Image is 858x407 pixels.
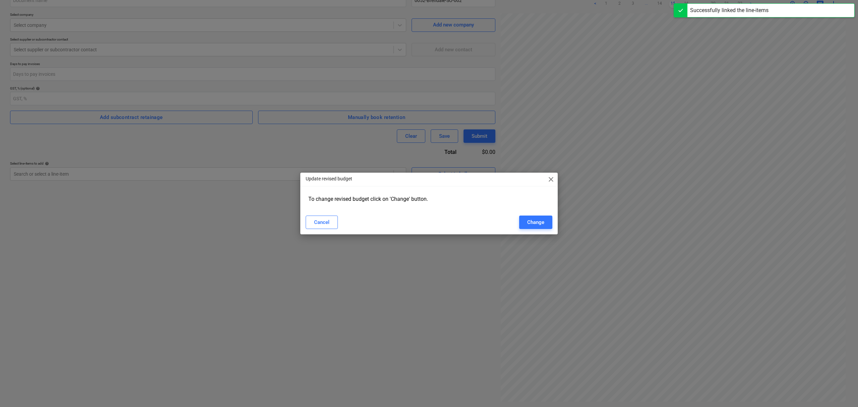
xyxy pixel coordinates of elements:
[306,175,352,182] p: Update revised budget
[690,6,769,14] div: Successfully linked the line-items
[306,216,338,229] button: Cancel
[547,175,555,183] span: close
[519,216,552,229] button: Change
[306,193,552,205] div: To change revised budget click on 'Change' button.
[314,218,329,227] div: Cancel
[527,218,544,227] div: Change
